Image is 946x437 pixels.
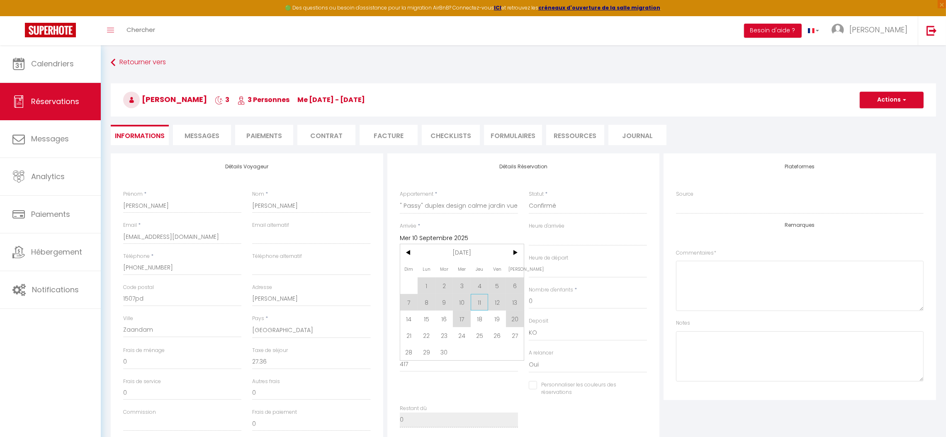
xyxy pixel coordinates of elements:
[488,311,506,327] span: 19
[506,294,524,311] span: 13
[435,327,453,344] span: 23
[31,209,70,219] span: Paiements
[506,244,524,261] span: >
[471,294,489,311] span: 11
[252,284,272,291] label: Adresse
[506,261,524,277] span: [PERSON_NAME]
[529,317,548,325] label: Deposit
[506,311,524,327] span: 20
[7,3,32,28] button: Ouvrir le widget de chat LiveChat
[546,125,604,145] li: Ressources
[488,327,506,344] span: 26
[471,311,489,327] span: 18
[676,319,690,327] label: Notes
[252,252,302,260] label: Téléphone alternatif
[418,344,435,360] span: 29
[471,277,489,294] span: 4
[235,125,293,145] li: Paiements
[506,327,524,344] span: 27
[435,277,453,294] span: 2
[488,277,506,294] span: 5
[31,96,79,107] span: Réservations
[676,249,716,257] label: Commentaires
[435,261,453,277] span: Mar
[31,247,82,257] span: Hébergement
[123,252,150,260] label: Téléphone
[252,408,297,416] label: Frais de paiement
[400,327,418,344] span: 21
[215,95,229,104] span: 3
[484,125,542,145] li: FORMULAIRES
[418,311,435,327] span: 15
[31,58,74,69] span: Calendriers
[123,94,207,104] span: [PERSON_NAME]
[471,261,489,277] span: Jeu
[832,24,844,36] img: ...
[418,261,435,277] span: Lun
[252,190,264,198] label: Nom
[529,254,568,262] label: Heure de départ
[825,16,918,45] a: ... [PERSON_NAME]
[676,164,924,170] h4: Plateformes
[111,55,936,70] a: Retourner vers
[538,4,660,11] a: créneaux d'ouverture de la salle migration
[31,134,69,144] span: Messages
[488,261,506,277] span: Ven
[123,408,156,416] label: Commission
[744,24,802,38] button: Besoin d'aide ?
[494,4,501,11] a: ICI
[435,344,453,360] span: 30
[927,25,937,36] img: logout
[123,284,154,291] label: Code postal
[123,347,165,354] label: Frais de ménage
[123,190,143,198] label: Prénom
[453,327,471,344] span: 24
[435,294,453,311] span: 9
[453,311,471,327] span: 17
[400,244,418,261] span: <
[529,190,544,198] label: Statut
[111,125,169,145] li: Informations
[252,221,289,229] label: Email alternatif
[25,23,76,37] img: Super Booking
[185,131,219,141] span: Messages
[506,277,524,294] span: 6
[453,294,471,311] span: 10
[126,25,155,34] span: Chercher
[252,378,280,386] label: Autres frais
[297,125,355,145] li: Contrat
[32,284,79,295] span: Notifications
[123,164,371,170] h4: Détails Voyageur
[252,315,264,323] label: Pays
[360,125,418,145] li: Facture
[400,405,427,413] label: Restant dû
[31,171,65,182] span: Analytics
[123,378,161,386] label: Frais de service
[529,349,553,357] label: A relancer
[676,222,924,228] h4: Remarques
[453,261,471,277] span: Mer
[676,190,693,198] label: Source
[123,221,137,229] label: Email
[400,164,647,170] h4: Détails Réservation
[297,95,365,104] span: me [DATE] - [DATE]
[453,277,471,294] span: 3
[418,294,435,311] span: 8
[849,24,907,35] span: [PERSON_NAME]
[529,222,564,230] label: Heure d'arrivée
[471,327,489,344] span: 25
[418,244,506,261] span: [DATE]
[400,311,418,327] span: 14
[422,125,480,145] li: CHECKLISTS
[488,294,506,311] span: 12
[435,311,453,327] span: 16
[400,190,433,198] label: Appartement
[418,277,435,294] span: 1
[608,125,666,145] li: Journal
[418,327,435,344] span: 22
[252,347,288,354] label: Taxe de séjour
[860,92,924,108] button: Actions
[237,95,289,104] span: 3 Personnes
